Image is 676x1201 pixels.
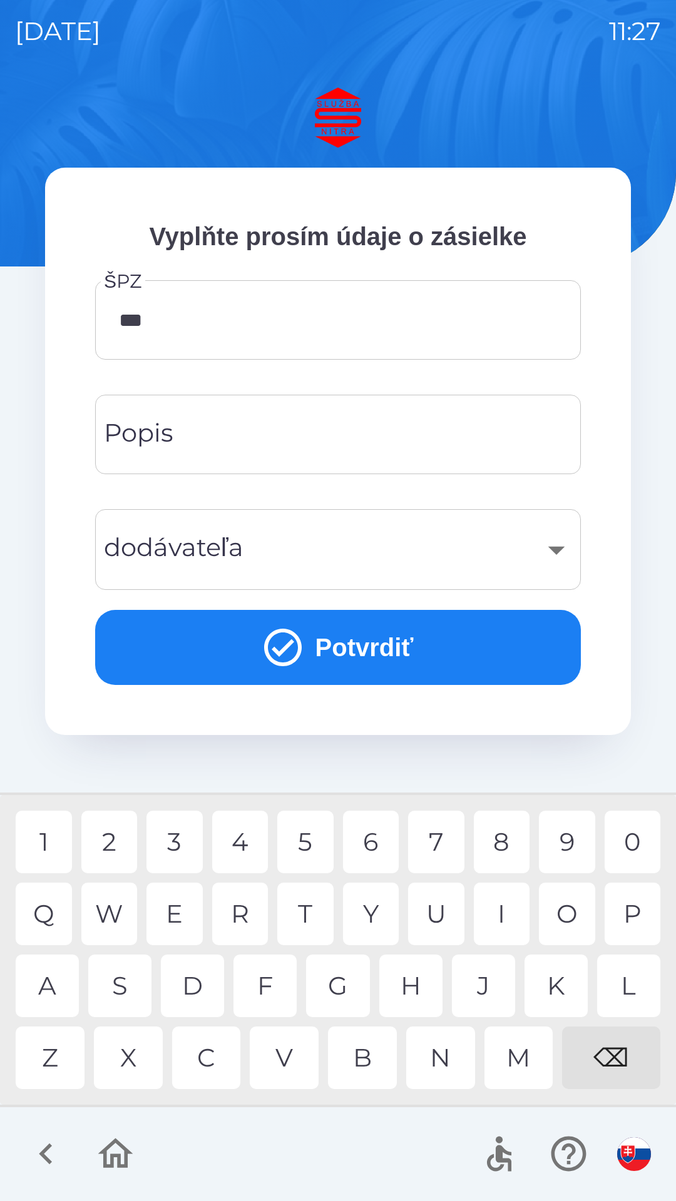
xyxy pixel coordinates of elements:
[45,88,631,148] img: Logo
[609,13,661,50] p: 11:27
[617,1137,651,1171] img: sk flag
[15,13,101,50] p: [DATE]
[104,268,142,295] label: ŠPZ
[95,218,581,255] p: Vyplňte prosím údaje o zásielke
[95,610,581,685] button: Potvrdiť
